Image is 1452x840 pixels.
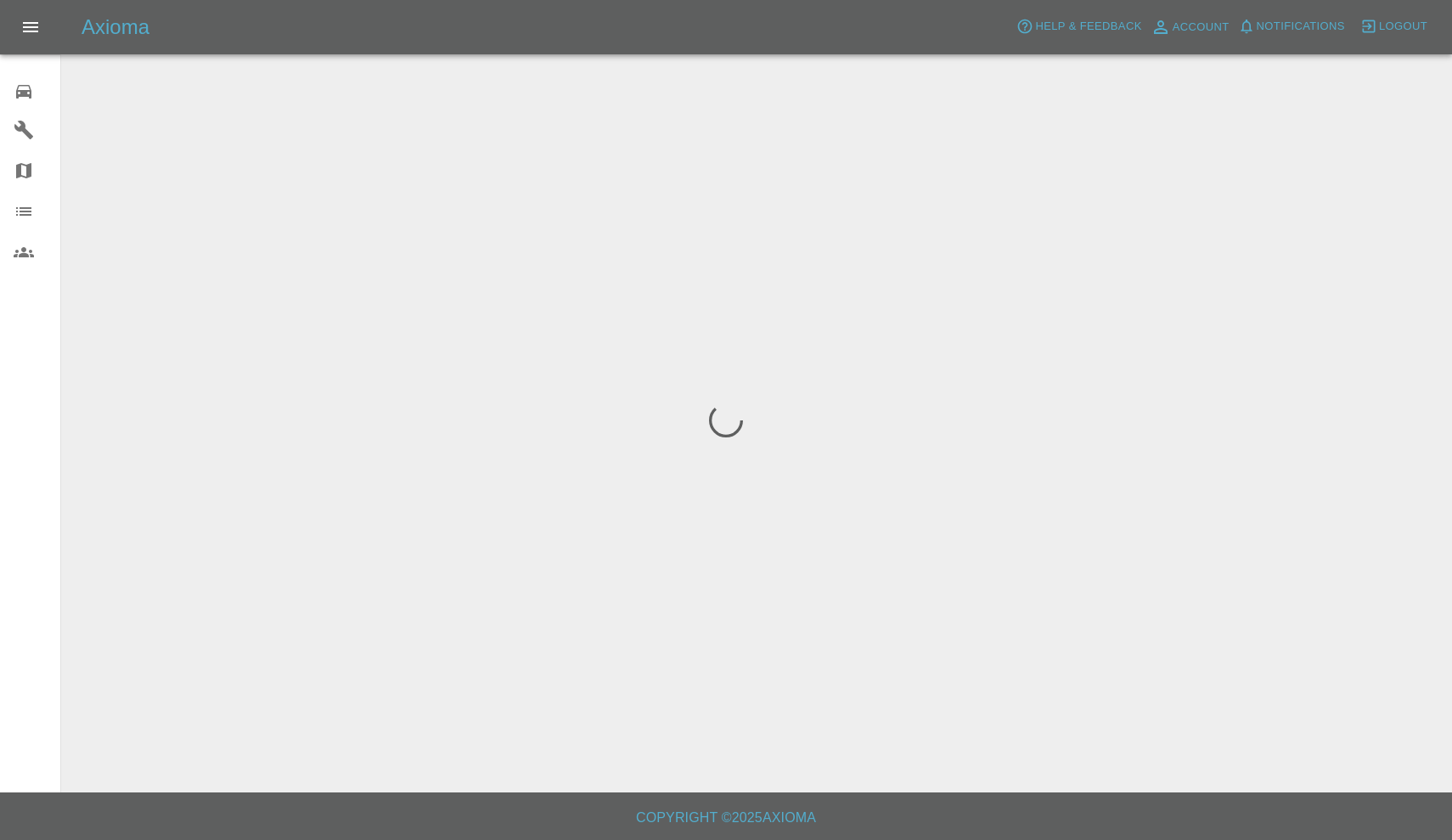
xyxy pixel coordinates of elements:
[1379,17,1427,37] span: Logout
[1035,17,1141,37] span: Help & Feedback
[10,7,51,48] button: Open drawer
[1173,18,1230,37] span: Account
[14,806,1438,830] h6: Copyright © 2025 Axioma
[82,14,149,41] h5: Axioma
[1012,14,1145,40] button: Help & Feedback
[1146,14,1234,41] a: Account
[1234,14,1349,40] button: Notifications
[1257,17,1345,37] span: Notifications
[1356,14,1432,40] button: Logout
